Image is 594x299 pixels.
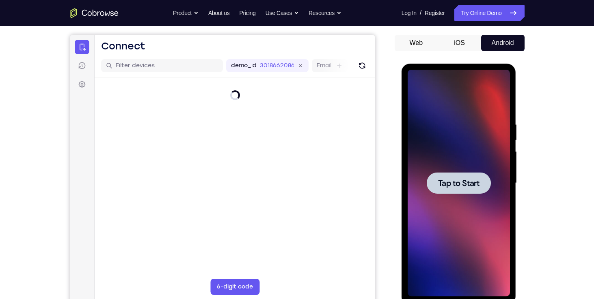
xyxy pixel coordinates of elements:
[25,109,89,130] button: Tap to Start
[481,35,525,51] button: Android
[454,5,524,21] a: Try Online Demo
[438,35,481,51] button: iOS
[173,5,199,21] button: Product
[208,5,229,21] a: About us
[239,5,255,21] a: Pricing
[395,35,438,51] button: Web
[425,5,445,21] a: Register
[37,115,78,124] span: Tap to Start
[266,5,299,21] button: Use Cases
[402,5,417,21] a: Log In
[420,8,421,18] span: /
[140,244,190,260] button: 6-digit code
[309,5,341,21] button: Resources
[70,8,119,18] a: Go to the home page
